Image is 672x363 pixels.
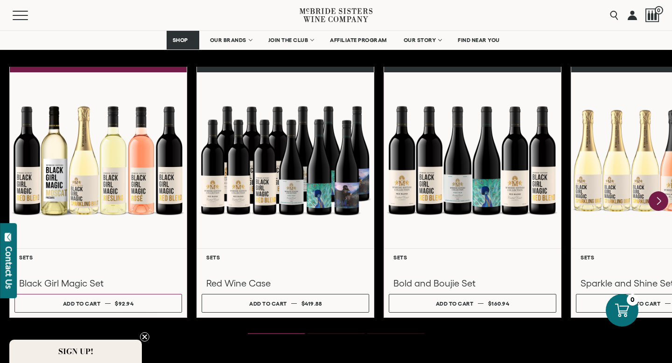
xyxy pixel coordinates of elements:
[655,6,663,14] span: 0
[58,346,93,357] span: SIGN UP!
[173,37,189,43] span: SHOP
[404,37,436,43] span: OUR STORY
[367,333,424,334] li: Page dot 3
[458,37,500,43] span: FIND NEAR YOU
[268,37,308,43] span: JOIN THE CLUB
[167,31,199,49] a: SHOP
[202,294,369,313] button: Add to cart $419.88
[308,333,364,334] li: Page dot 2
[627,294,638,306] div: 0
[115,300,133,307] span: $92.94
[623,297,661,310] div: Add to cart
[63,297,101,310] div: Add to cart
[4,246,14,289] div: Contact Us
[13,11,46,20] button: Mobile Menu Trigger
[452,31,506,49] a: FIND NEAR YOU
[262,31,320,49] a: JOIN THE CLUB
[210,37,246,43] span: OUR BRANDS
[249,297,287,310] div: Add to cart
[330,37,387,43] span: AFFILIATE PROGRAM
[301,300,322,307] span: $419.88
[196,67,374,318] a: Red Wine Case Sets Red Wine Case Add to cart $419.88
[398,31,448,49] a: OUR STORY
[488,300,510,307] span: $160.94
[436,297,474,310] div: Add to cart
[206,277,364,289] h3: Red Wine Case
[384,67,561,318] a: Bold & Boujie Red Wine Set Sets Bold and Boujie Set Add to cart $160.94
[389,294,556,313] button: Add to cart $160.94
[140,332,149,342] button: Close teaser
[206,254,364,260] h6: Sets
[393,254,552,260] h6: Sets
[19,254,177,260] h6: Sets
[9,340,142,363] div: SIGN UP!Close teaser
[649,191,668,211] button: Next
[248,333,305,334] li: Page dot 1
[19,277,177,289] h3: Black Girl Magic Set
[204,31,258,49] a: OUR BRANDS
[324,31,393,49] a: AFFILIATE PROGRAM
[9,67,187,318] a: Black Girl Magic Set Sets Black Girl Magic Set Add to cart $92.94
[14,294,182,313] button: Add to cart $92.94
[393,277,552,289] h3: Bold and Boujie Set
